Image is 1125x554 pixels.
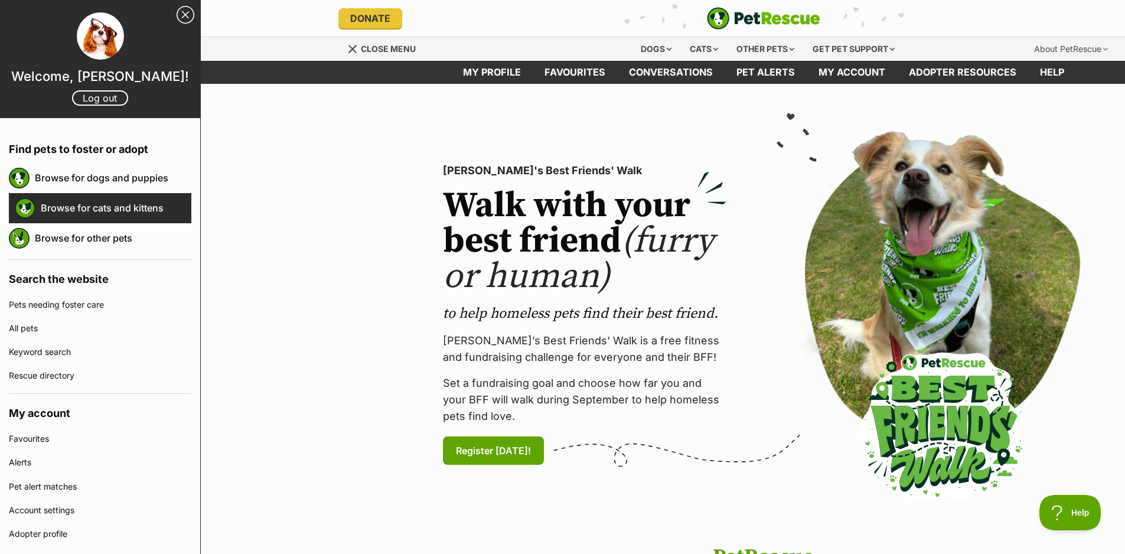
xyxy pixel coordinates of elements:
a: Rescue directory [9,364,191,387]
a: My profile [451,61,533,84]
img: petrescue logo [9,228,30,249]
div: Dogs [632,37,680,61]
div: About PetRescue [1026,37,1116,61]
img: profile image [77,12,124,60]
span: (furry or human) [443,219,714,299]
p: [PERSON_NAME]'s Best Friends' Walk [443,162,726,179]
img: petrescue logo [15,198,35,219]
span: Close menu [361,44,416,54]
a: Menu [347,37,424,58]
p: to help homeless pets find their best friend. [443,304,726,323]
img: logo-e224e6f780fb5917bec1dbf3a21bbac754714ae5b6737aabdf751b685950b380.svg [707,7,820,30]
a: Close Sidebar [177,6,194,24]
div: Get pet support [804,37,903,61]
a: Pets needing foster care [9,293,191,317]
a: Adopter resources [897,61,1028,84]
a: Alerts [9,451,191,474]
h2: Walk with your best friend [443,188,726,295]
h4: Search the website [9,260,191,293]
a: Register [DATE]! [443,436,544,465]
span: Register [DATE]! [456,444,531,458]
p: Set a fundraising goal and choose how far you and your BFF will walk during September to help hom... [443,375,726,425]
a: Adopter profile [9,522,191,546]
a: conversations [617,61,725,84]
a: Help [1028,61,1076,84]
a: Pet alerts [725,61,807,84]
img: petrescue logo [9,168,30,188]
h4: My account [9,394,191,427]
p: [PERSON_NAME]’s Best Friends' Walk is a free fitness and fundraising challenge for everyone and t... [443,333,726,366]
a: Keyword search [9,340,191,364]
a: Log out [72,90,128,106]
a: Account settings [9,498,191,522]
a: Browse for cats and kittens [41,195,191,220]
a: Donate [338,8,402,28]
a: My account [807,61,897,84]
a: PetRescue [707,7,820,30]
div: Cats [681,37,726,61]
h4: Find pets to foster or adopt [9,130,191,163]
a: Pet alert matches [9,475,191,498]
a: Favourites [533,61,617,84]
a: Browse for other pets [35,226,191,250]
a: Browse for dogs and puppies [35,165,191,190]
a: Favourites [9,427,191,451]
div: Other pets [728,37,803,61]
iframe: Help Scout Beacon - Open [1039,495,1101,530]
a: All pets [9,317,191,340]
